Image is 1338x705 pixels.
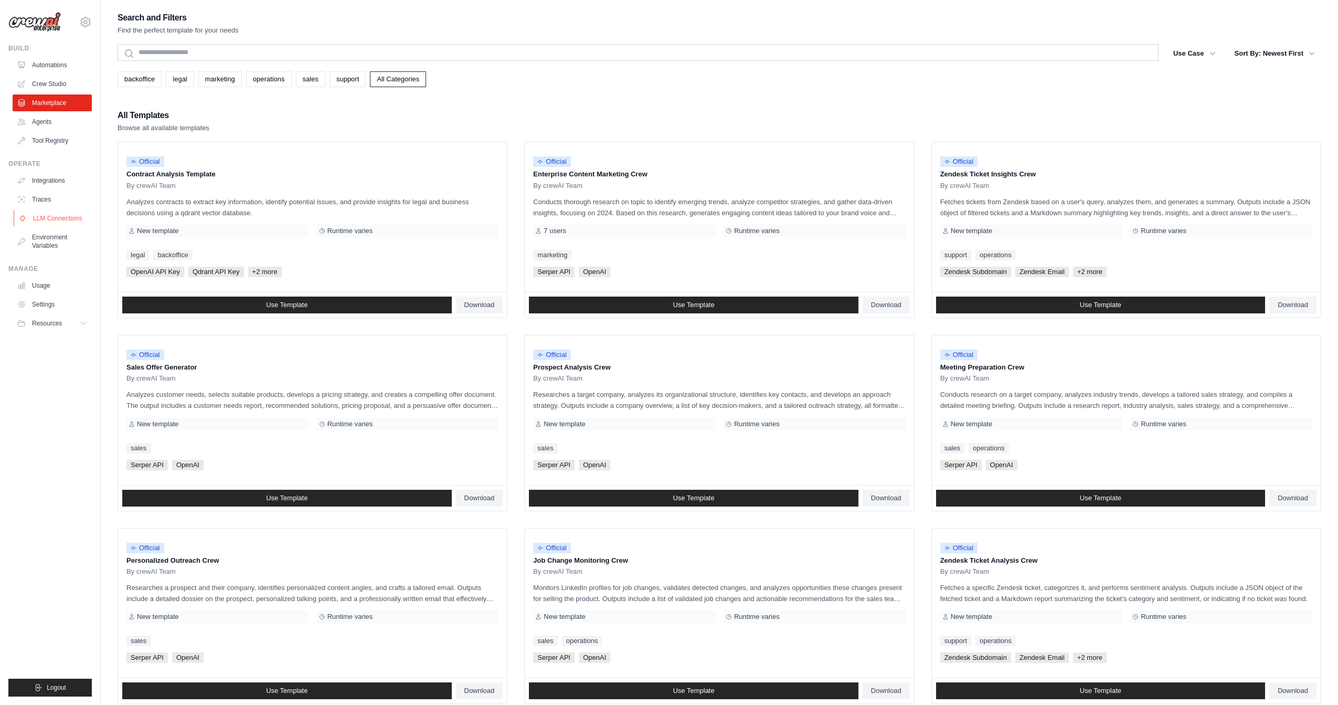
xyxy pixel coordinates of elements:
[951,613,992,621] span: New template
[13,229,92,254] a: Environment Variables
[863,490,910,507] a: Download
[1141,613,1186,621] span: Runtime varies
[940,156,978,167] span: Official
[936,297,1266,313] a: Use Template
[533,543,571,553] span: Official
[122,682,452,699] a: Use Template
[940,196,1312,218] p: Fetches tickets from Zendesk based on a user's query, analyzes them, and generates a summary. Out...
[122,297,452,313] a: Use Template
[1141,227,1186,235] span: Runtime varies
[1228,44,1321,63] button: Sort By: Newest First
[533,267,575,277] span: Serper API
[533,636,557,646] a: sales
[8,265,92,273] div: Manage
[533,389,905,411] p: Researches a target company, analyzes its organizational structure, identifies key contacts, and ...
[126,250,149,260] a: legal
[327,420,373,428] span: Runtime varies
[579,653,610,663] span: OpenAI
[246,71,292,87] a: operations
[126,555,498,566] p: Personalized Outreach Crew
[940,389,1312,411] p: Conducts research on a target company, analyzes industry trends, develops a tailored sales strate...
[940,567,990,576] span: By crewAI Team
[118,123,209,133] p: Browse all available templates
[1080,301,1121,309] span: Use Template
[126,169,498,180] p: Contract Analysis Template
[266,687,307,695] span: Use Template
[118,108,209,123] h2: All Templates
[533,196,905,218] p: Conducts thorough research on topic to identify emerging trends, analyze competitor strategies, a...
[456,490,503,507] a: Download
[13,277,92,294] a: Usage
[137,613,178,621] span: New template
[533,653,575,663] span: Serper API
[986,460,1017,470] span: OpenAI
[198,71,242,87] a: marketing
[533,182,582,190] span: By crewAI Team
[172,653,204,663] span: OpenAI
[673,494,714,502] span: Use Template
[126,636,151,646] a: sales
[1141,420,1186,428] span: Runtime varies
[126,374,176,383] span: By crewAI Team
[940,636,971,646] a: support
[529,682,858,699] a: Use Template
[940,169,1312,180] p: Zendesk Ticket Insights Crew
[936,682,1266,699] a: Use Template
[533,555,905,566] p: Job Change Monitoring Crew
[579,460,610,470] span: OpenAI
[734,613,780,621] span: Runtime varies
[533,567,582,576] span: By crewAI Team
[126,362,498,373] p: Sales Offer Generator
[13,113,92,130] a: Agents
[975,636,1016,646] a: operations
[863,297,910,313] a: Download
[940,582,1312,604] p: Fetches a specific Zendesk ticket, categorizes it, and performs sentiment analysis. Outputs inclu...
[370,71,426,87] a: All Categories
[172,460,204,470] span: OpenAI
[8,12,61,32] img: Logo
[8,44,92,52] div: Build
[8,160,92,168] div: Operate
[188,267,244,277] span: Qdrant API Key
[544,613,585,621] span: New template
[544,227,566,235] span: 7 users
[13,172,92,189] a: Integrations
[13,94,92,111] a: Marketplace
[1167,44,1222,63] button: Use Case
[1278,687,1308,695] span: Download
[529,297,858,313] a: Use Template
[266,494,307,502] span: Use Template
[126,182,176,190] span: By crewAI Team
[940,460,982,470] span: Serper API
[296,71,325,87] a: sales
[533,169,905,180] p: Enterprise Content Marketing Crew
[533,250,571,260] a: marketing
[871,687,901,695] span: Download
[544,420,585,428] span: New template
[122,490,452,507] a: Use Template
[1015,267,1069,277] span: Zendesk Email
[940,653,1011,663] span: Zendesk Subdomain
[734,227,780,235] span: Runtime varies
[533,156,571,167] span: Official
[1269,297,1316,313] a: Download
[1080,687,1121,695] span: Use Template
[126,443,151,454] a: sales
[126,582,498,604] p: Researches a prospect and their company, identifies personalized content angles, and crafts a tai...
[533,443,557,454] a: sales
[464,687,495,695] span: Download
[118,71,162,87] a: backoffice
[1269,490,1316,507] a: Download
[533,460,575,470] span: Serper API
[579,267,610,277] span: OpenAI
[533,350,571,360] span: Official
[13,191,92,208] a: Traces
[13,132,92,149] a: Tool Registry
[940,250,971,260] a: support
[266,301,307,309] span: Use Template
[153,250,192,260] a: backoffice
[1269,682,1316,699] a: Download
[940,443,964,454] a: sales
[166,71,194,87] a: legal
[734,420,780,428] span: Runtime varies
